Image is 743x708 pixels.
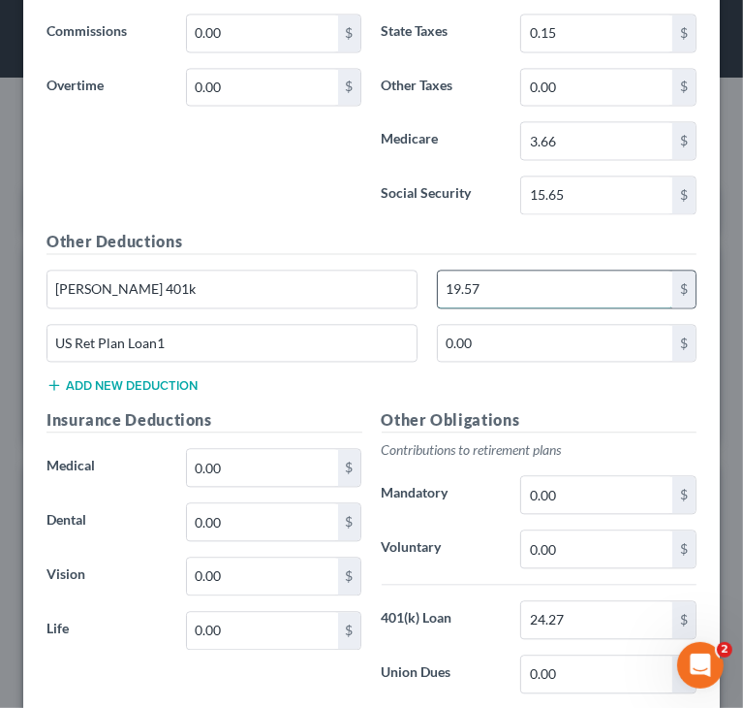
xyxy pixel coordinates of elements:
h5: Other Deductions [46,230,697,254]
p: Contributions to retirement plans [382,440,697,460]
div: $ [672,15,696,51]
label: Medical [37,448,176,487]
div: $ [672,601,696,638]
label: Other Taxes [372,68,511,107]
label: Medicare [372,121,511,160]
input: 0.00 [521,531,672,567]
h5: Other Obligations [382,408,697,433]
input: 0.00 [187,69,338,106]
input: 0.00 [521,15,672,51]
label: State Taxes [372,14,511,52]
input: 0.00 [187,503,338,540]
div: $ [672,69,696,106]
input: 0.00 [438,271,672,307]
div: $ [672,325,696,362]
span: 2 [717,642,732,658]
div: $ [672,531,696,567]
label: Dental [37,502,176,541]
input: Specify... [47,271,417,307]
label: Voluntary [372,530,511,568]
button: Add new deduction [46,377,198,393]
label: Vision [37,557,176,595]
input: 0.00 [521,69,672,106]
div: $ [672,656,696,692]
label: Commissions [37,14,176,52]
div: $ [672,476,696,513]
div: $ [338,15,361,51]
div: $ [338,558,361,595]
div: $ [338,503,361,540]
input: 0.00 [187,612,338,649]
label: Union Dues [372,655,511,693]
div: $ [338,69,361,106]
label: 401(k) Loan [372,600,511,639]
h5: Insurance Deductions [46,408,362,433]
input: 0.00 [521,601,672,638]
input: 0.00 [187,558,338,595]
input: 0.00 [521,476,672,513]
input: 0.00 [521,122,672,159]
label: Social Security [372,176,511,214]
input: 0.00 [438,325,672,362]
label: Life [37,611,176,650]
input: 0.00 [187,449,338,486]
div: $ [672,122,696,159]
iframe: Intercom live chat [677,642,724,689]
div: $ [338,612,361,649]
label: Mandatory [372,475,511,514]
input: Specify... [47,325,417,362]
div: $ [672,271,696,307]
input: 0.00 [187,15,338,51]
div: $ [338,449,361,486]
div: $ [672,177,696,213]
input: 0.00 [521,177,672,213]
input: 0.00 [521,656,672,692]
label: Overtime [37,68,176,107]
